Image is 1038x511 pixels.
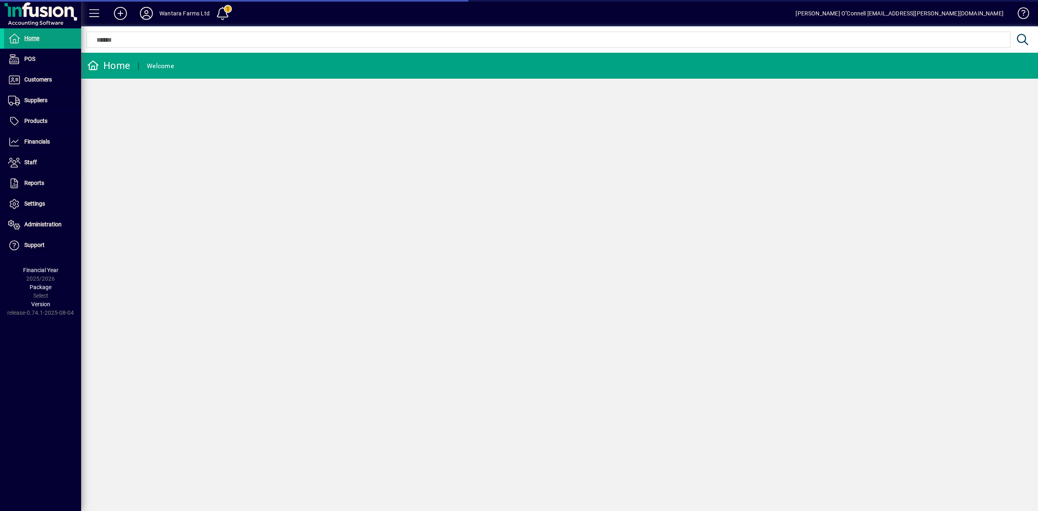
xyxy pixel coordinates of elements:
[4,49,81,69] a: POS
[30,284,51,290] span: Package
[23,267,58,273] span: Financial Year
[4,173,81,193] a: Reports
[87,59,130,72] div: Home
[133,6,159,21] button: Profile
[107,6,133,21] button: Add
[4,111,81,131] a: Products
[24,118,47,124] span: Products
[4,152,81,173] a: Staff
[24,242,45,248] span: Support
[4,90,81,111] a: Suppliers
[4,70,81,90] a: Customers
[24,200,45,207] span: Settings
[24,221,62,228] span: Administration
[31,301,50,307] span: Version
[4,235,81,255] a: Support
[4,194,81,214] a: Settings
[159,7,210,20] div: Wantara Farms Ltd
[24,159,37,165] span: Staff
[796,7,1004,20] div: [PERSON_NAME] O''Connell [EMAIL_ADDRESS][PERSON_NAME][DOMAIN_NAME]
[24,97,47,103] span: Suppliers
[147,60,174,73] div: Welcome
[24,138,50,145] span: Financials
[24,180,44,186] span: Reports
[24,56,35,62] span: POS
[24,76,52,83] span: Customers
[1012,2,1028,28] a: Knowledge Base
[24,35,39,41] span: Home
[4,215,81,235] a: Administration
[4,132,81,152] a: Financials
